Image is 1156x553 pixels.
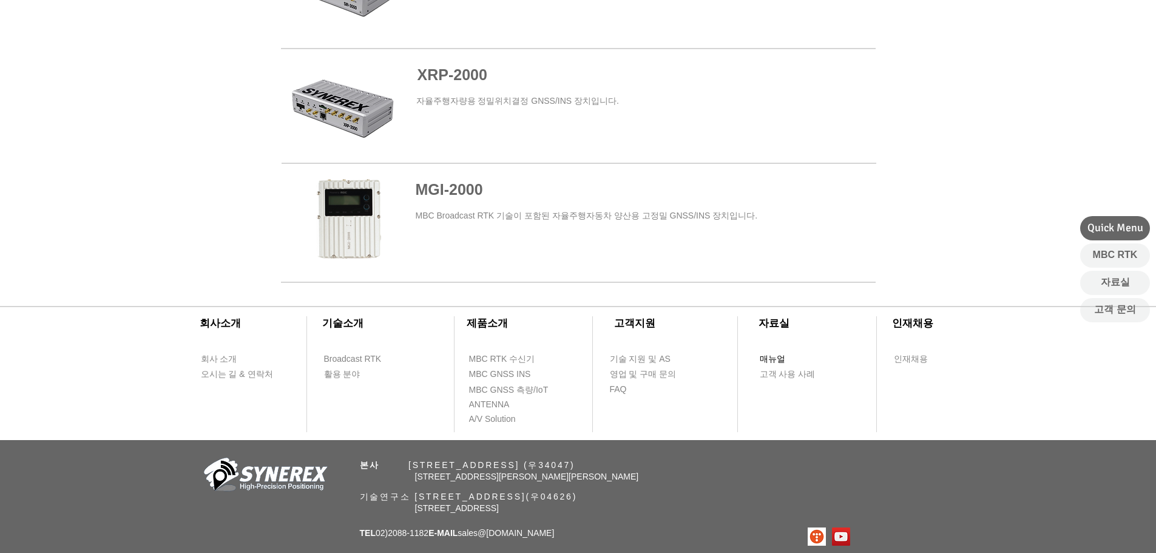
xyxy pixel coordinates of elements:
a: MBC RTK 수신기 [468,351,559,367]
a: FAQ [609,382,679,397]
span: 활용 분야 [324,368,360,381]
a: 영업 및 구매 문의 [609,367,679,382]
span: ​인재채용 [892,317,933,329]
span: MBC RTK [1093,248,1138,262]
span: 고객 사용 사례 [760,368,816,381]
a: 자율주행자량용 정밀위치결정 GNSS/INS 장치입니다. [416,96,619,106]
span: MBC RTK 수신기 [469,353,535,365]
img: 유튜브 사회 아이콘 [832,528,850,546]
div: Quick Menu [1080,216,1150,240]
iframe: Wix Chat [1016,501,1156,553]
span: XRP-2 [417,66,462,83]
span: 고객 문의 [1094,303,1135,316]
span: ​제품소개 [467,317,508,329]
span: 인재채용 [894,353,928,365]
span: 오시는 길 & 연락처 [201,368,273,381]
span: ​고객지원 [614,317,655,329]
span: ​회사소개 [200,317,241,329]
a: 자료실 [1080,271,1150,295]
a: 회사 소개 [200,351,270,367]
span: 영업 및 구매 문의 [610,368,677,381]
a: MBC RTK [1080,243,1150,268]
span: Quick Menu [1087,220,1143,236]
span: 본사 [360,460,380,470]
span: MBC GNSS 측량/IoT [469,384,549,396]
span: ​ [STREET_ADDRESS] (우34047) [360,460,575,470]
span: ANTENNA [469,399,510,411]
img: 회사_로고-removebg-preview.png [197,456,331,496]
span: FAQ [610,384,627,396]
span: 기술 지원 및 AS [610,353,671,365]
span: 기술연구소 [STREET_ADDRESS](우04626) [360,492,578,501]
a: Broadcast RTK [323,351,393,367]
a: 고객 문의 [1080,298,1150,322]
span: ​기술소개 [322,317,363,329]
ul: SNS 모음 [808,528,850,546]
a: MBC GNSS INS [468,367,544,382]
a: A/V Solution [468,412,538,427]
a: 활용 분야 [323,367,393,382]
span: 자료실 [1101,276,1130,289]
a: 고객 사용 사례 [759,367,829,382]
img: 티스토리로고 [808,528,826,546]
span: TEL [360,528,376,538]
span: 회사 소개 [201,353,237,365]
a: MBC GNSS 측량/IoT [468,382,575,398]
span: 000 [462,66,487,83]
span: A/V Solution [469,413,516,426]
a: @[DOMAIN_NAME] [478,528,554,538]
span: [STREET_ADDRESS][PERSON_NAME][PERSON_NAME] [415,472,639,481]
span: MBC GNSS INS [469,368,531,381]
a: 인재채용 [893,351,951,367]
a: 기술 지원 및 AS [609,351,700,367]
a: 오시는 길 & 연락처 [200,367,282,382]
span: [STREET_ADDRESS] [415,503,499,513]
span: 02)2088-1182 sales [360,528,555,538]
a: 매뉴얼 [759,351,829,367]
span: Broadcast RTK [324,353,382,365]
a: XRP-2000 [417,66,487,83]
span: E-MAIL [428,528,458,538]
span: 매뉴얼 [760,353,785,365]
span: ​자료실 [759,317,789,329]
a: ANTENNA [468,397,538,412]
